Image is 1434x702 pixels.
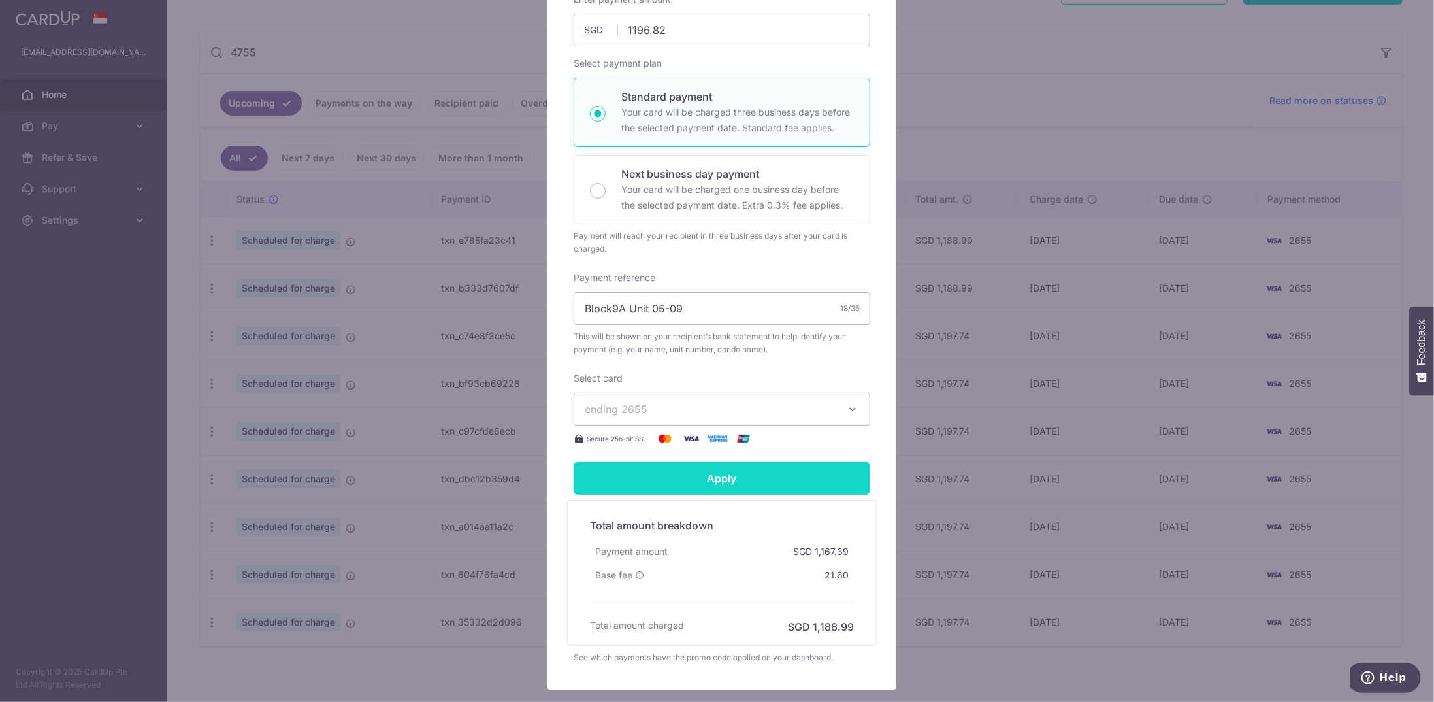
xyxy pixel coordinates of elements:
img: UnionPay [730,431,757,446]
p: Next business day payment [621,166,854,182]
div: 21.60 [819,563,854,587]
div: Payment will reach your recipient in three business days after your card is charged. [574,229,870,256]
span: This will be shown on your recipient’s bank statement to help identify your payment (e.g. your na... [574,330,870,356]
img: Visa [678,431,704,446]
span: Base fee [595,569,632,582]
img: Mastercard [652,431,678,446]
input: 0.00 [574,14,870,46]
p: Your card will be charged one business day before the selected payment date. Extra 0.3% fee applies. [621,182,854,213]
button: Feedback - Show survey [1409,307,1434,395]
h6: Total amount charged [590,619,684,632]
iframe: Opens a widget where you can find more information [1350,663,1421,695]
span: Feedback [1416,320,1427,365]
p: Your card will be charged three business days before the selected payment date. Standard fee appl... [621,105,854,136]
h5: Total amount breakdown [590,518,854,533]
input: Apply [574,462,870,495]
label: Payment reference [574,271,655,284]
button: ending 2655 [574,393,870,426]
div: See which payments have the promo code applied on your dashboard. [574,651,870,664]
label: Select payment plan [574,57,662,70]
span: SGD [584,24,618,37]
span: Secure 256-bit SSL [587,433,647,444]
div: Payment amount [590,540,673,563]
div: 18/35 [840,302,860,315]
div: SGD 1,167.39 [788,540,854,563]
p: Standard payment [621,89,854,105]
span: ending 2655 [585,403,647,416]
h6: SGD 1,188.99 [788,619,854,635]
img: American Express [704,431,730,446]
label: Select card [574,372,623,385]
